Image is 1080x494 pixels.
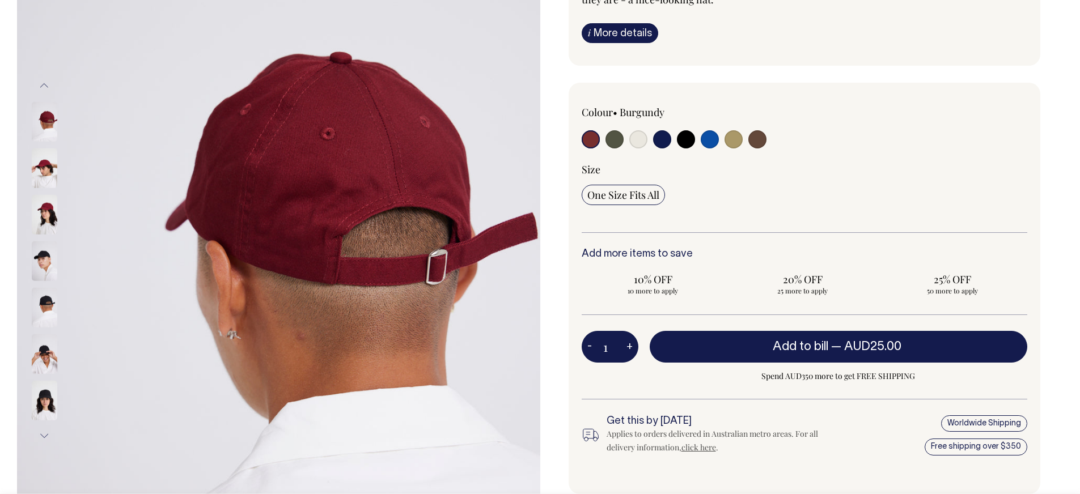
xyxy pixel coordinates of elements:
img: black [32,241,57,280]
span: Add to bill [773,341,828,352]
span: Spend AUD350 more to get FREE SHIPPING [650,369,1028,383]
img: burgundy [32,148,57,188]
div: Colour [582,105,760,119]
span: 10 more to apply [587,286,719,295]
div: Applies to orders delivered in Australian metro areas. For all delivery information, . [607,427,825,454]
input: 20% OFF 25 more to apply [731,269,874,299]
span: 20% OFF [737,272,869,286]
img: black [32,334,57,373]
span: 25% OFF [887,272,1018,286]
span: i [588,27,591,39]
img: burgundy [32,101,57,141]
span: — [831,341,904,352]
span: AUD25.00 [844,341,901,352]
button: Next [36,423,53,449]
a: iMore details [582,23,658,43]
span: 10% OFF [587,272,719,286]
input: One Size Fits All [582,185,665,205]
img: burgundy [32,194,57,234]
button: Previous [36,73,53,99]
a: click here [681,442,716,453]
button: Add to bill —AUD25.00 [650,331,1028,363]
h6: Get this by [DATE] [607,416,825,427]
img: black [32,287,57,327]
span: 25 more to apply [737,286,869,295]
button: + [621,335,638,358]
img: black [32,380,57,420]
input: 10% OFF 10 more to apply [582,269,725,299]
h6: Add more items to save [582,249,1028,260]
span: • [613,105,617,119]
input: 25% OFF 50 more to apply [881,269,1024,299]
button: - [582,335,598,358]
span: 50 more to apply [887,286,1018,295]
span: One Size Fits All [587,188,659,202]
div: Size [582,163,1028,176]
label: Burgundy [620,105,664,119]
